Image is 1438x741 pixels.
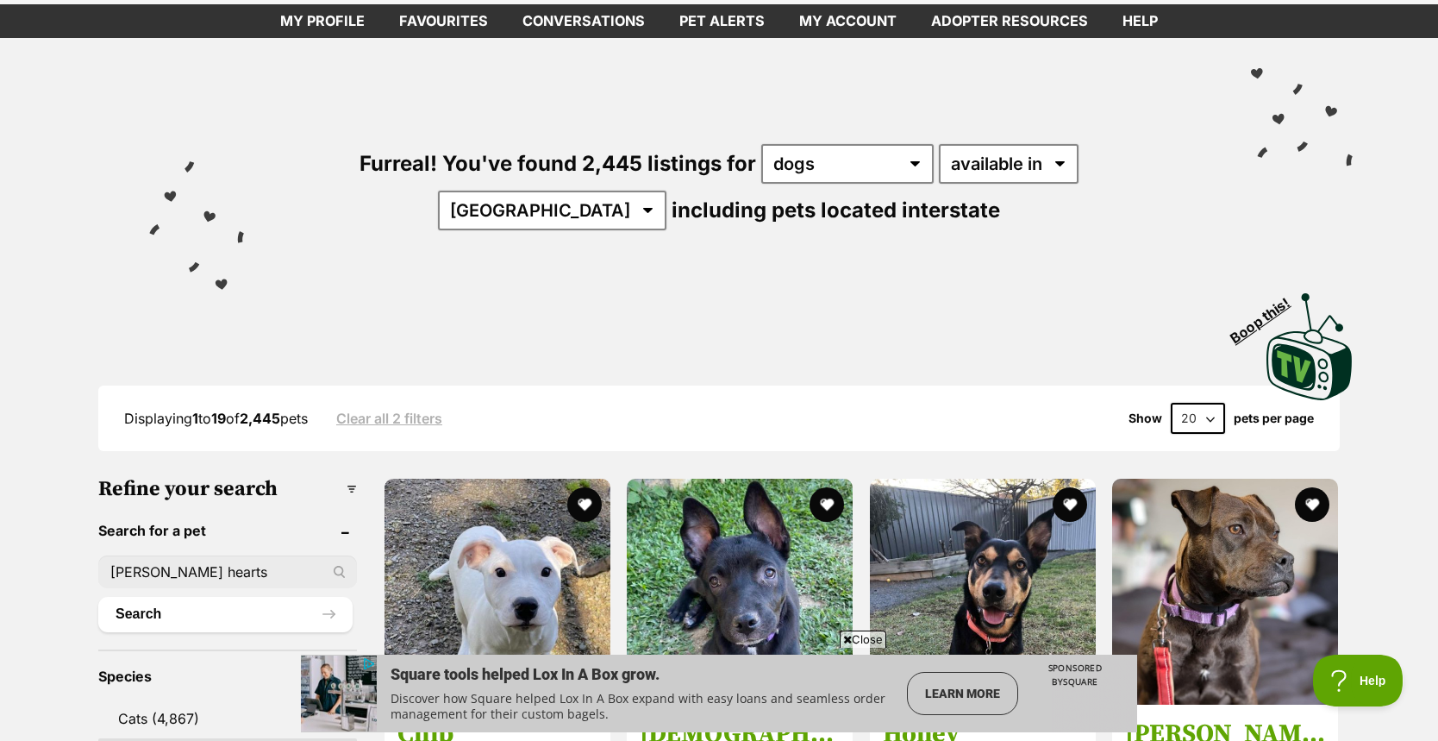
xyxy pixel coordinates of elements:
span: Displaying to of pets [124,410,308,427]
iframe: Advertisement [301,655,1137,732]
strong: 1 [192,410,198,427]
a: Help [1105,4,1175,38]
strong: 19 [211,410,226,427]
button: Search [98,597,353,631]
strong: 2,445 [240,410,280,427]
span: Boop this! [1228,284,1307,346]
img: PetRescue TV logo [1266,293,1353,400]
a: Adopter resources [914,4,1105,38]
img: Chip - Bull Arab Dog [385,479,610,705]
span: Furreal! You've found 2,445 listings for [359,151,756,176]
header: Species [98,669,357,684]
img: Vain - Australian Kelpie Dog [627,479,853,705]
a: Boop this! [1266,278,1353,404]
a: Cats (4,867) [98,700,357,737]
span: Close [840,631,886,648]
a: Clear all 2 filters [336,411,442,426]
span: including pets located interstate [672,198,1000,223]
a: Favourites [382,4,505,38]
button: favourite [1053,487,1087,522]
h3: Refine your search [98,477,357,501]
a: conversations [505,4,662,38]
img: Audrey - Staffordshire Bull Terrier Dog [1112,479,1338,705]
button: favourite [1295,487,1329,522]
img: Honey - Australian Kelpie Dog [870,479,1096,705]
label: pets per page [1234,411,1314,425]
button: favourite [567,487,602,522]
header: Search for a pet [98,523,357,538]
a: Pet alerts [662,4,782,38]
a: My profile [263,4,382,38]
input: Toby [98,556,357,588]
span: Show [1129,411,1162,425]
a: My account [782,4,914,38]
button: favourite [810,487,845,522]
iframe: Help Scout Beacon - Open [1313,655,1404,706]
